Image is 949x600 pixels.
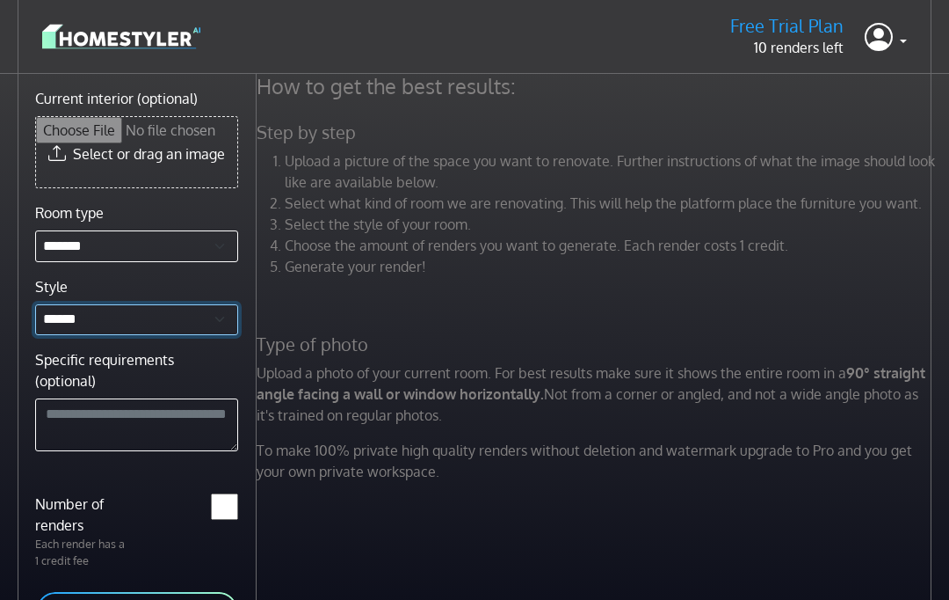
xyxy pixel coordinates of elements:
p: To make 100% private high quality renders without deletion and watermark upgrade to Pro and you g... [246,440,946,482]
label: Specific requirements (optional) [35,349,238,391]
label: Style [35,276,68,297]
li: Upload a picture of the space you want to renovate. Further instructions of what the image should... [285,150,936,193]
h5: Step by step [246,121,946,143]
img: logo-3de290ba35641baa71223ecac5eacb59cb85b4c7fdf211dc9aaecaaee71ea2f8.svg [42,21,200,52]
label: Current interior (optional) [35,88,198,109]
p: Each render has a 1 credit fee [25,536,136,569]
li: Choose the amount of renders you want to generate. Each render costs 1 credit. [285,235,936,256]
p: Upload a photo of your current room. For best results make sure it shows the entire room in a Not... [246,362,946,426]
label: Room type [35,202,104,223]
h5: Type of photo [246,333,946,355]
strong: 90° straight angle facing a wall or window horizontally. [257,364,925,403]
li: Generate your render! [285,256,936,277]
h4: How to get the best results: [246,74,946,100]
p: 10 renders left [730,37,844,58]
label: Number of renders [25,494,136,536]
h5: Free Trial Plan [730,15,844,37]
li: Select the style of your room. [285,214,936,235]
li: Select what kind of room we are renovating. This will help the platform place the furniture you w... [285,193,936,214]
